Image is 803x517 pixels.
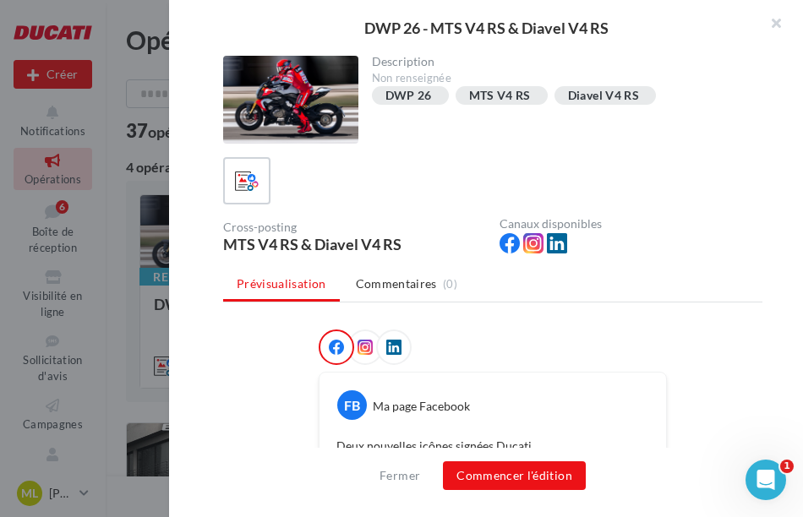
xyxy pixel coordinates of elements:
div: DWP 26 - MTS V4 RS & Diavel V4 RS [196,20,776,35]
div: Cross-posting [223,221,486,233]
div: Canaux disponibles [500,218,762,230]
button: Fermer [373,465,427,486]
iframe: Intercom live chat [746,460,786,500]
div: FB [337,390,367,420]
div: Ma page Facebook [373,398,470,415]
div: DWP 26 [385,90,432,102]
span: (0) [443,277,457,291]
div: Diavel V4 RS [568,90,639,102]
div: MTS V4 RS & Diavel V4 RS [223,237,486,252]
button: Commencer l'édition [443,461,586,490]
div: MTS V4 RS [469,90,531,102]
span: Commentaires [356,275,437,292]
span: 1 [780,460,794,473]
div: Non renseignée [372,71,750,86]
div: Description [372,56,750,68]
